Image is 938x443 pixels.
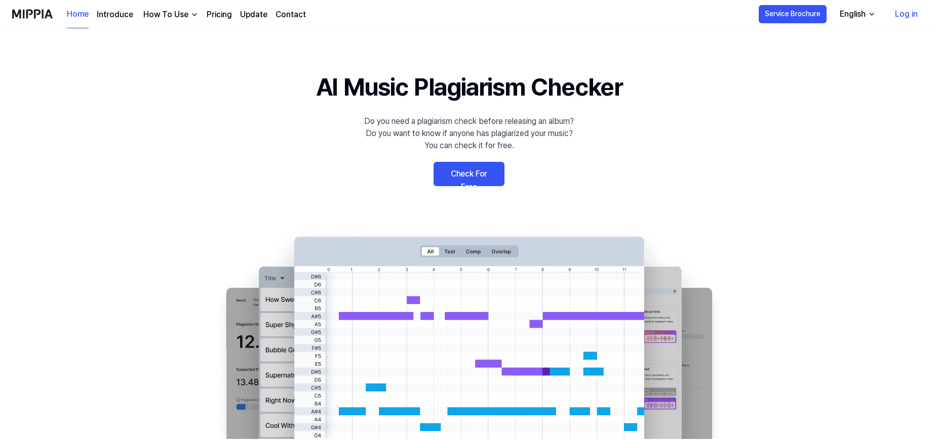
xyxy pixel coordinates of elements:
[97,9,133,21] a: Introduce
[832,4,882,24] button: English
[838,8,868,20] div: English
[141,9,199,21] button: How To Use
[206,227,732,439] img: main Image
[67,1,89,28] a: Home
[207,9,232,21] a: Pricing
[316,69,622,105] h1: AI Music Plagiarism Checker
[364,115,574,152] div: Do you need a plagiarism check before releasing an album? Do you want to know if anyone has plagi...
[141,9,190,21] div: How To Use
[190,11,199,19] img: down
[434,162,504,186] a: Check For Free
[276,9,306,21] a: Contact
[240,9,267,21] a: Update
[759,5,827,23] button: Service Brochure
